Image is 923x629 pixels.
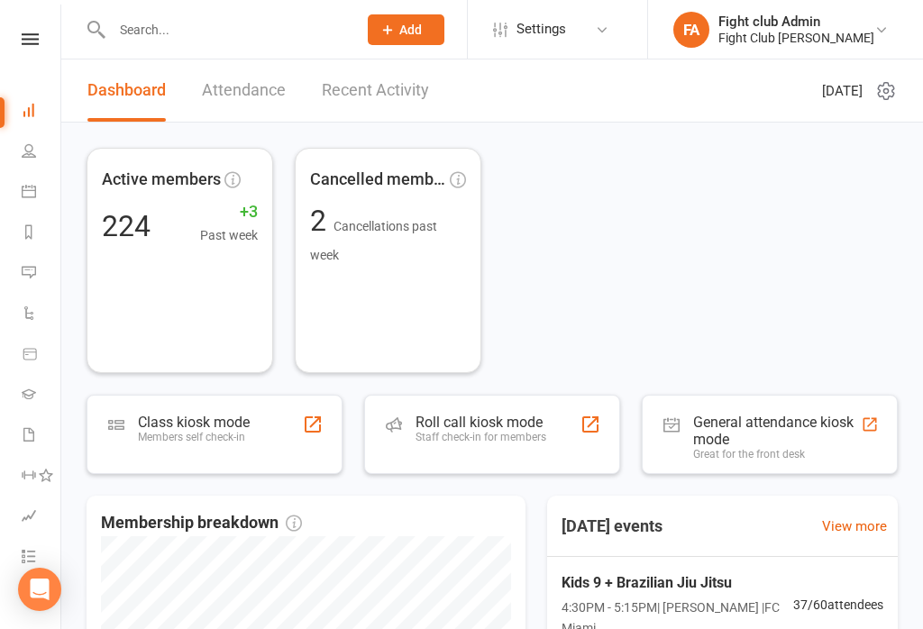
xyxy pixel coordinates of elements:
[310,219,437,262] span: Cancellations past week
[673,12,709,48] div: FA
[138,431,250,443] div: Members self check-in
[562,571,793,595] span: Kids 9 + Brazilian Jiu Jitsu
[87,59,166,122] a: Dashboard
[310,167,446,193] span: Cancelled members
[416,414,546,431] div: Roll call kiosk mode
[693,448,861,460] div: Great for the front desk
[202,59,286,122] a: Attendance
[200,199,258,225] span: +3
[793,595,883,615] span: 37 / 60 attendees
[399,23,422,37] span: Add
[106,17,344,42] input: Search...
[822,515,887,537] a: View more
[138,414,250,431] div: Class kiosk mode
[102,167,221,193] span: Active members
[101,510,302,536] span: Membership breakdown
[22,173,62,214] a: Calendar
[368,14,444,45] button: Add
[22,335,62,376] a: Product Sales
[322,59,429,122] a: Recent Activity
[22,132,62,173] a: People
[22,92,62,132] a: Dashboard
[718,30,874,46] div: Fight Club [PERSON_NAME]
[102,212,151,241] div: 224
[18,568,61,611] div: Open Intercom Messenger
[200,225,258,245] span: Past week
[547,510,677,542] h3: [DATE] events
[22,214,62,254] a: Reports
[516,9,566,50] span: Settings
[22,497,62,538] a: Assessments
[693,414,861,448] div: General attendance kiosk mode
[416,431,546,443] div: Staff check-in for members
[718,14,874,30] div: Fight club Admin
[310,204,334,238] span: 2
[822,80,863,102] span: [DATE]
